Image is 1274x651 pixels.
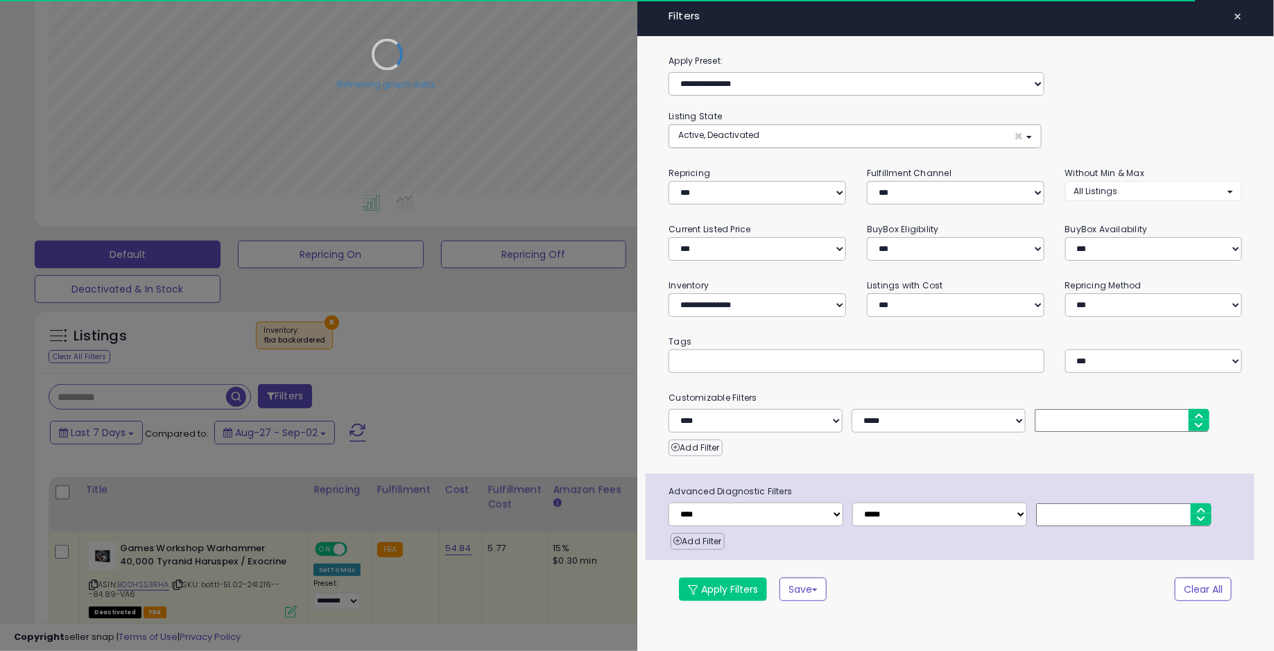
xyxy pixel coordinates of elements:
[1065,181,1243,201] button: All Listings
[658,53,1253,69] label: Apply Preset:
[669,10,1242,22] h4: Filters
[1228,7,1248,26] button: ×
[679,578,767,601] button: Apply Filters
[337,78,438,91] div: Retrieving graph data..
[658,484,1255,499] span: Advanced Diagnostic Filters
[1065,167,1145,179] small: Without Min & Max
[1015,129,1024,144] span: ×
[780,578,827,601] button: Save
[669,223,750,235] small: Current Listed Price
[1065,223,1148,235] small: BuyBox Availability
[671,533,724,550] button: Add Filter
[1065,279,1142,291] small: Repricing Method
[867,167,952,179] small: Fulfillment Channel
[1175,578,1232,601] button: Clear All
[669,125,1040,148] button: Active, Deactivated ×
[867,279,943,291] small: Listings with Cost
[669,440,722,456] button: Add Filter
[1233,7,1242,26] span: ×
[658,334,1253,349] small: Tags
[658,390,1253,406] small: Customizable Filters
[867,223,939,235] small: BuyBox Eligibility
[1074,185,1118,197] span: All Listings
[669,279,709,291] small: Inventory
